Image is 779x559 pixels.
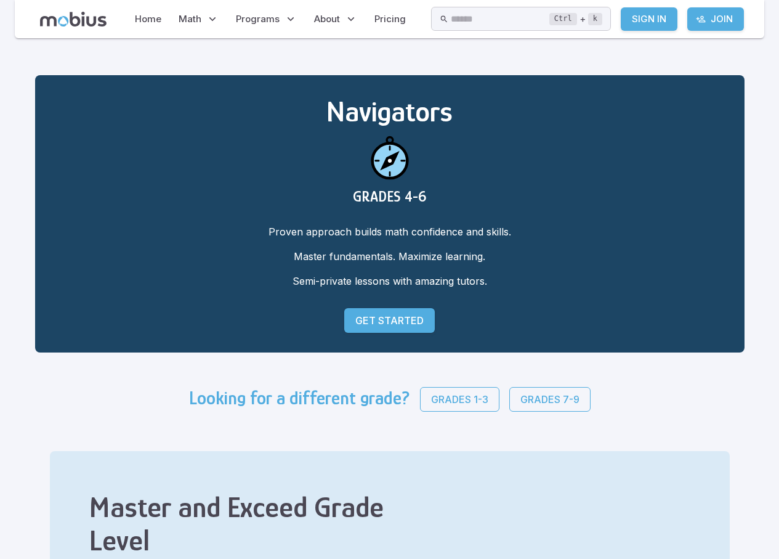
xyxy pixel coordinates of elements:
a: Join [687,7,744,31]
h2: Master and Exceed Grade Level [89,491,425,557]
span: Math [179,12,201,26]
a: Pricing [371,5,410,33]
p: Master fundamentals. Maximize learning. [55,249,725,264]
span: Programs [236,12,280,26]
p: Get Started [355,313,424,328]
img: navigators icon [360,128,419,188]
h3: GRADES 4-6 [55,188,725,205]
p: Grades 7-9 [520,392,579,407]
kbd: Ctrl [549,13,577,25]
kbd: k [588,13,602,25]
p: Grades 1-3 [431,392,488,407]
span: About [314,12,340,26]
a: Get Started [344,308,435,333]
a: Sign In [621,7,677,31]
a: Grades 1-3 [420,387,499,412]
a: Grades 7-9 [509,387,591,412]
p: Proven approach builds math confidence and skills. [55,224,725,239]
h2: Navigators [55,95,725,128]
div: + [549,12,602,27]
a: Home [131,5,165,33]
h3: Looking for a different grade? [189,387,410,412]
p: Semi-private lessons with amazing tutors. [55,274,725,288]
